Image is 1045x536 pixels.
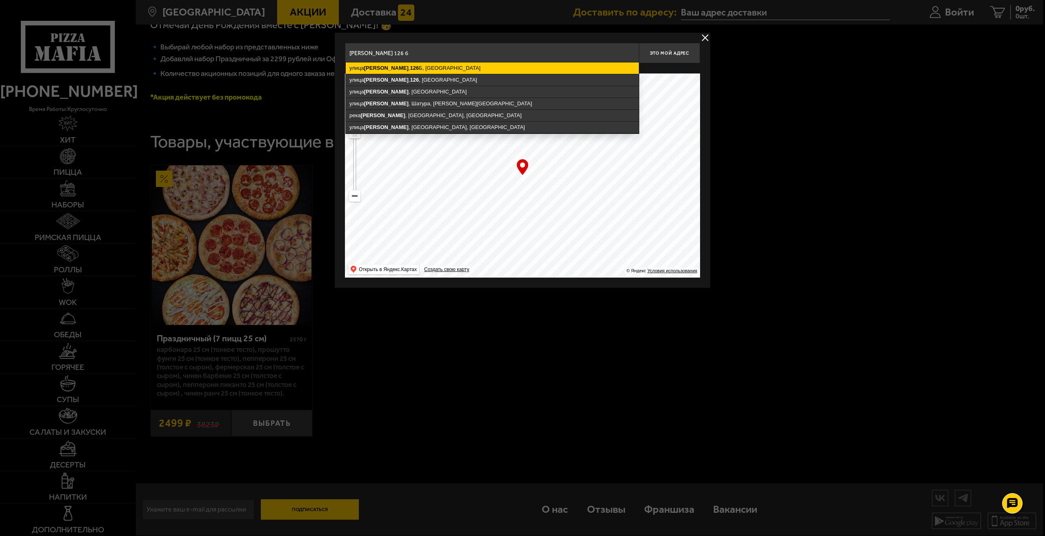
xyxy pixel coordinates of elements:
ymaps: улица , [GEOGRAPHIC_DATA] [346,86,639,98]
ymaps: улица , Б, [GEOGRAPHIC_DATA] [346,62,639,74]
button: delivery type [700,33,710,43]
ymaps: улица , [GEOGRAPHIC_DATA], [GEOGRAPHIC_DATA] [346,122,639,133]
ymaps: [PERSON_NAME] [361,112,405,118]
ymaps: 126 [410,77,419,83]
input: Введите адрес доставки [345,43,639,63]
ymaps: Открыть в Яндекс.Картах [348,265,419,274]
button: Это мой адрес [639,43,700,63]
ymaps: Открыть в Яндекс.Картах [359,265,417,274]
ymaps: улица , , [GEOGRAPHIC_DATA] [346,74,639,86]
ymaps: улица , Шатура, [PERSON_NAME][GEOGRAPHIC_DATA] [346,98,639,109]
a: Создать свою карту [422,267,471,273]
ymaps: [PERSON_NAME] [364,77,409,83]
ymaps: © Яндекс [627,268,646,273]
ymaps: [PERSON_NAME] [364,89,409,95]
ymaps: [PERSON_NAME] [364,65,409,71]
a: Условия использования [647,268,697,273]
ymaps: [PERSON_NAME] [364,100,409,107]
ymaps: река , [GEOGRAPHIC_DATA], [GEOGRAPHIC_DATA] [346,110,639,121]
ymaps: 126 [410,65,419,71]
p: Укажите дом на карте или в поле ввода [345,65,460,72]
ymaps: [PERSON_NAME] [364,124,409,130]
span: Это мой адрес [650,51,689,56]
